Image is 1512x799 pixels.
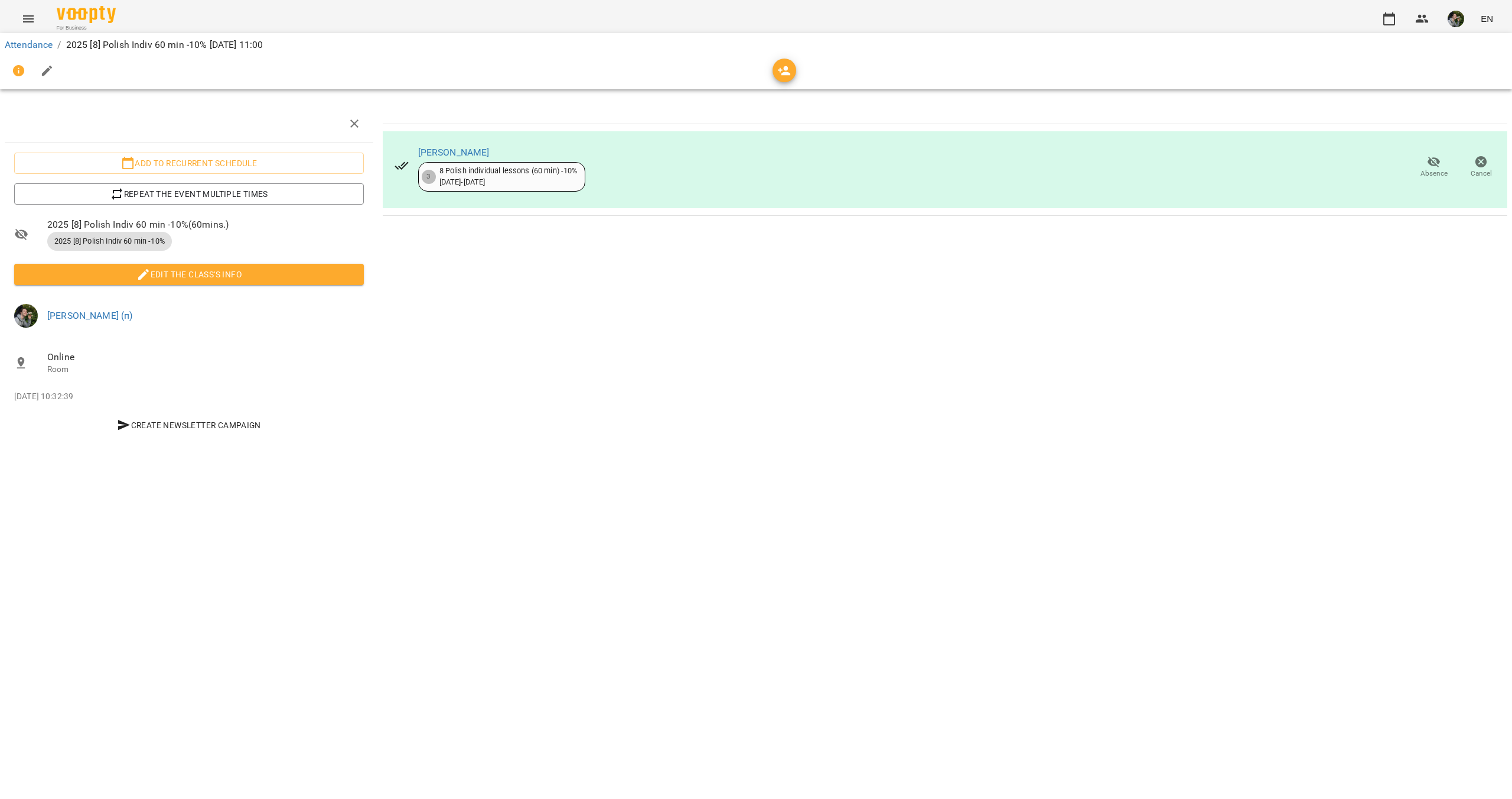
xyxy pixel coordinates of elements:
a: [PERSON_NAME] [418,147,490,158]
button: Edit the class's Info [14,264,364,285]
a: [PERSON_NAME] (п) [47,310,133,321]
button: Absence [1410,151,1458,184]
img: 70cfbdc3d9a863d38abe8aa8a76b24f3.JPG [1448,11,1464,27]
span: Repeat the event multiple times [24,187,354,201]
button: Repeat the event multiple times [14,183,364,205]
span: EN [1481,12,1493,25]
span: Cancel [1471,169,1492,179]
span: 2025 [8] Polish Indiv 60 min -10% [47,236,172,247]
img: Voopty Logo [57,6,116,23]
button: EN [1476,8,1498,30]
nav: breadcrumb [5,38,1507,52]
img: 70cfbdc3d9a863d38abe8aa8a76b24f3.JPG [14,304,38,328]
span: Add to recurrent schedule [24,156,354,170]
span: Absence [1420,169,1448,179]
li: / [57,38,61,52]
button: Add to recurrent schedule [14,153,364,174]
div: 8 Polish individual lessons (60 min) -10% [DATE] - [DATE] [439,166,578,187]
p: [DATE] 10:32:39 [14,391,364,403]
button: Menu [14,5,43,33]
span: Edit the class's Info [24,267,354,282]
span: Create Newsletter Campaign [19,418,359,432]
p: Room [47,364,364,376]
div: 3 [422,170,436,184]
span: 2025 [8] Polish Indiv 60 min -10% ( 60 mins. ) [47,218,364,232]
a: Attendance [5,39,53,50]
button: Cancel [1458,151,1505,184]
span: For Business [57,24,116,32]
p: 2025 [8] Polish Indiv 60 min -10% [DATE] 11:00 [66,38,263,52]
span: Online [47,350,364,364]
button: Create Newsletter Campaign [14,415,364,436]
